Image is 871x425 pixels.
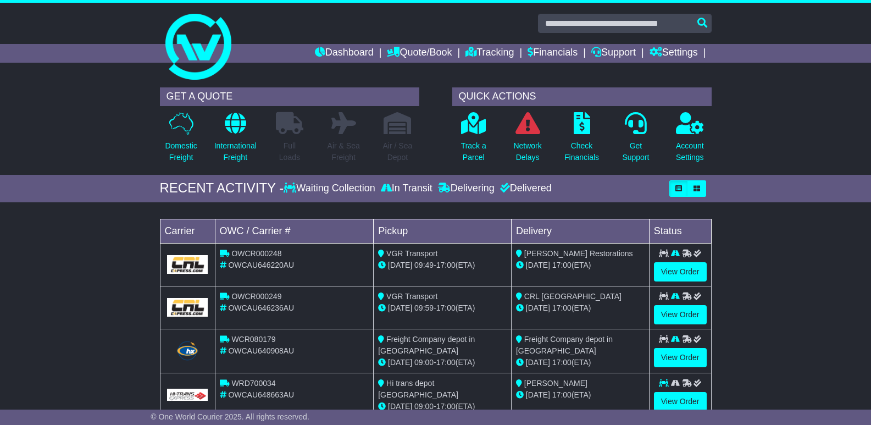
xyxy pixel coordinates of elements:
span: 17:00 [552,303,572,312]
span: 09:59 [414,303,434,312]
a: Settings [650,44,698,63]
span: OWCAU646220AU [228,261,294,269]
img: GetCarrierServiceLogo [167,298,208,317]
a: AccountSettings [675,112,704,169]
div: Delivered [497,183,552,195]
span: Hi trans depot [GEOGRAPHIC_DATA] [378,379,458,399]
div: QUICK ACTIONS [452,87,712,106]
span: 17:00 [436,261,456,269]
span: 17:00 [436,402,456,411]
a: NetworkDelays [513,112,542,169]
span: 17:00 [436,303,456,312]
span: CRL [GEOGRAPHIC_DATA] [524,292,622,301]
div: RECENT ACTIVITY - [160,180,284,196]
div: - (ETA) [378,401,507,412]
span: Freight Company depot in [GEOGRAPHIC_DATA] [378,335,475,355]
p: Network Delays [513,140,541,163]
p: Track a Parcel [461,140,486,163]
span: [DATE] [388,358,412,367]
img: GetCarrierServiceLogo [167,389,208,401]
td: OWC / Carrier # [215,219,374,243]
span: [DATE] [526,261,550,269]
a: View Order [654,348,707,367]
a: Support [591,44,636,63]
span: [DATE] [526,358,550,367]
span: 09:00 [414,358,434,367]
span: [DATE] [388,261,412,269]
td: Carrier [160,219,215,243]
div: (ETA) [516,389,645,401]
img: GetCarrierServiceLogo [167,255,208,274]
span: VGR Transport [386,249,437,258]
a: Tracking [465,44,514,63]
p: Check Financials [564,140,599,163]
div: Delivering [435,183,497,195]
td: Delivery [511,219,649,243]
div: - (ETA) [378,260,507,271]
span: 17:00 [552,261,572,269]
a: Dashboard [315,44,374,63]
a: DomesticFreight [164,112,197,169]
span: 17:00 [552,390,572,399]
span: [DATE] [388,402,412,411]
span: [DATE] [526,303,550,312]
div: - (ETA) [378,357,507,368]
span: OWCR000249 [231,292,281,301]
span: © One World Courier 2025. All rights reserved. [151,412,309,421]
span: [PERSON_NAME] [524,379,587,388]
span: OWCAU646236AU [228,303,294,312]
span: 09:00 [414,402,434,411]
td: Status [649,219,711,243]
div: GET A QUOTE [160,87,419,106]
p: Air & Sea Freight [328,140,360,163]
span: VGR Transport [386,292,437,301]
img: Hunter_Express.png [175,340,199,362]
div: (ETA) [516,357,645,368]
a: View Order [654,305,707,324]
div: Waiting Collection [284,183,378,195]
a: GetSupport [622,112,650,169]
td: Pickup [374,219,512,243]
span: 17:00 [436,358,456,367]
div: - (ETA) [378,302,507,314]
span: WCR080179 [231,335,275,344]
div: (ETA) [516,302,645,314]
div: In Transit [378,183,435,195]
a: Financials [528,44,578,63]
p: Full Loads [276,140,303,163]
p: Domestic Freight [165,140,197,163]
span: 09:49 [414,261,434,269]
p: Get Support [622,140,649,163]
a: View Order [654,262,707,282]
span: WRD700034 [231,379,275,388]
p: International Freight [214,140,257,163]
span: OWCAU640908AU [228,346,294,355]
span: OWCAU648663AU [228,390,294,399]
a: View Order [654,392,707,411]
a: Track aParcel [461,112,487,169]
span: 17:00 [552,358,572,367]
a: CheckFinancials [564,112,600,169]
p: Air / Sea Depot [383,140,413,163]
span: Freight Company depot in [GEOGRAPHIC_DATA] [516,335,613,355]
span: [DATE] [388,303,412,312]
span: [DATE] [526,390,550,399]
div: (ETA) [516,260,645,271]
a: InternationalFreight [214,112,257,169]
p: Account Settings [676,140,704,163]
a: Quote/Book [387,44,452,63]
span: [PERSON_NAME] Restorations [524,249,633,258]
span: OWCR000248 [231,249,281,258]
